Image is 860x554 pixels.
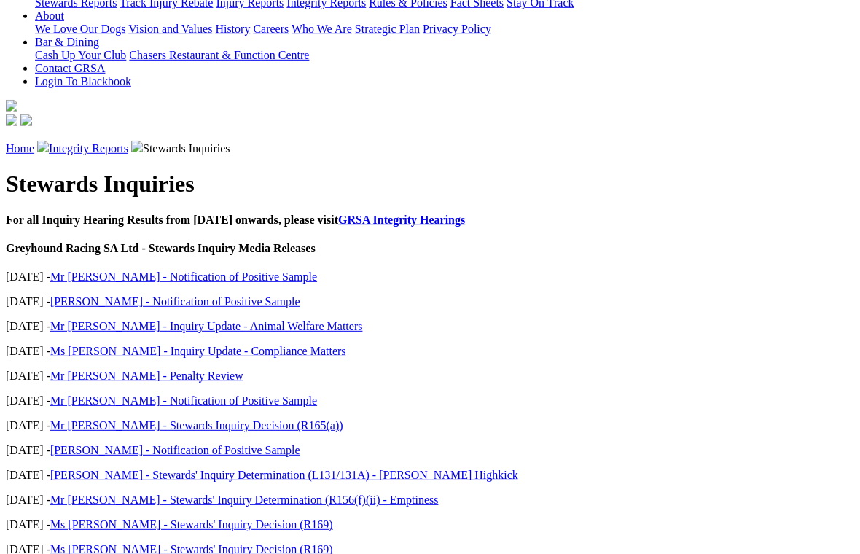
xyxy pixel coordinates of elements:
img: facebook.svg [6,114,17,126]
p: [DATE] - [6,370,854,383]
a: Mr [PERSON_NAME] - Stewards' Inquiry Determination (R156(f)(ii) - Emptiness [50,493,439,506]
a: Strategic Plan [355,23,420,35]
a: History [215,23,250,35]
p: [DATE] - [6,469,854,482]
a: Ms [PERSON_NAME] - Stewards' Inquiry Decision (R169) [50,518,333,531]
a: Integrity Reports [49,142,128,155]
p: [DATE] - [6,270,854,284]
p: Stewards Inquiries [6,141,854,155]
a: Mr [PERSON_NAME] - Inquiry Update - Animal Welfare Matters [50,320,363,332]
a: About [35,9,64,22]
a: Mr [PERSON_NAME] - Stewards Inquiry Decision (R165(a)) [50,419,343,432]
a: Mr [PERSON_NAME] - Penalty Review [50,370,243,382]
a: Chasers Restaurant & Function Centre [129,49,309,61]
a: Vision and Values [128,23,212,35]
a: Cash Up Your Club [35,49,126,61]
a: Home [6,142,34,155]
a: Contact GRSA [35,62,105,74]
a: Mr [PERSON_NAME] - Notification of Positive Sample [50,394,317,407]
a: [PERSON_NAME] - Notification of Positive Sample [50,295,300,308]
p: [DATE] - [6,518,854,531]
a: [PERSON_NAME] - Stewards' Inquiry Determination (L131/131A) - [PERSON_NAME] Highkick [50,469,518,481]
a: Privacy Policy [423,23,491,35]
p: [DATE] - [6,295,854,308]
a: Mr [PERSON_NAME] - Notification of Positive Sample [50,270,317,283]
p: [DATE] - [6,320,854,333]
a: Login To Blackbook [35,75,131,87]
h4: Greyhound Racing SA Ltd - Stewards Inquiry Media Releases [6,242,854,255]
p: [DATE] - [6,444,854,457]
a: GRSA Integrity Hearings [338,214,465,226]
h1: Stewards Inquiries [6,171,854,198]
p: [DATE] - [6,345,854,358]
img: chevron-right.svg [37,141,49,152]
div: About [35,23,854,36]
a: [PERSON_NAME] - Notification of Positive Sample [50,444,300,456]
p: [DATE] - [6,394,854,407]
a: Careers [253,23,289,35]
a: We Love Our Dogs [35,23,125,35]
a: Ms [PERSON_NAME] - Inquiry Update - Compliance Matters [50,345,346,357]
a: Bar & Dining [35,36,99,48]
p: [DATE] - [6,419,854,432]
div: Bar & Dining [35,49,854,62]
a: Who We Are [292,23,352,35]
p: [DATE] - [6,493,854,507]
img: logo-grsa-white.png [6,100,17,112]
img: chevron-right.svg [131,141,143,152]
b: For all Inquiry Hearing Results from [DATE] onwards, please visit [6,214,465,226]
img: twitter.svg [20,114,32,126]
